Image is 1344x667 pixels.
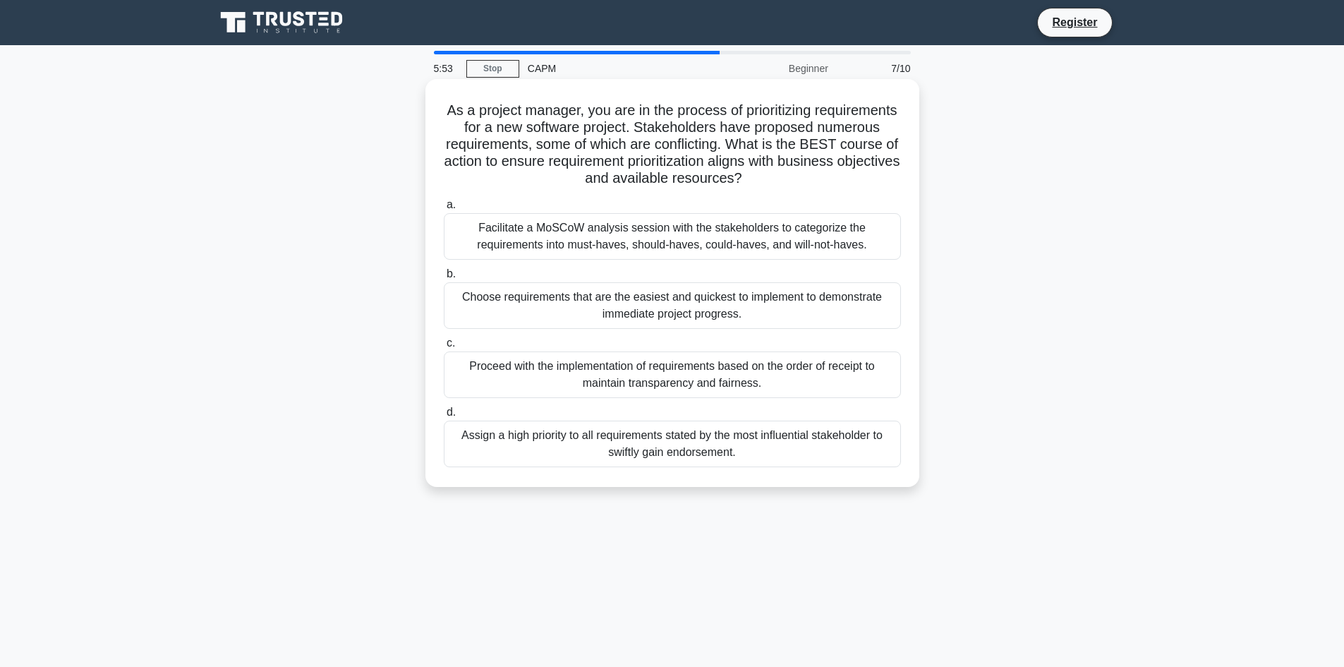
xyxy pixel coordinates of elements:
[837,54,919,83] div: 7/10
[1043,13,1106,31] a: Register
[519,54,713,83] div: CAPM
[444,213,901,260] div: Facilitate a MoSCoW analysis session with the stakeholders to categorize the requirements into mu...
[444,421,901,467] div: Assign a high priority to all requirements stated by the most influential stakeholder to swiftly ...
[713,54,837,83] div: Beginner
[447,406,456,418] span: d.
[447,198,456,210] span: a.
[442,102,902,188] h5: As a project manager, you are in the process of prioritizing requirements for a new software proj...
[425,54,466,83] div: 5:53
[444,351,901,398] div: Proceed with the implementation of requirements based on the order of receipt to maintain transpa...
[466,60,519,78] a: Stop
[447,268,456,280] span: b.
[444,282,901,329] div: Choose requirements that are the easiest and quickest to implement to demonstrate immediate proje...
[447,337,455,349] span: c.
